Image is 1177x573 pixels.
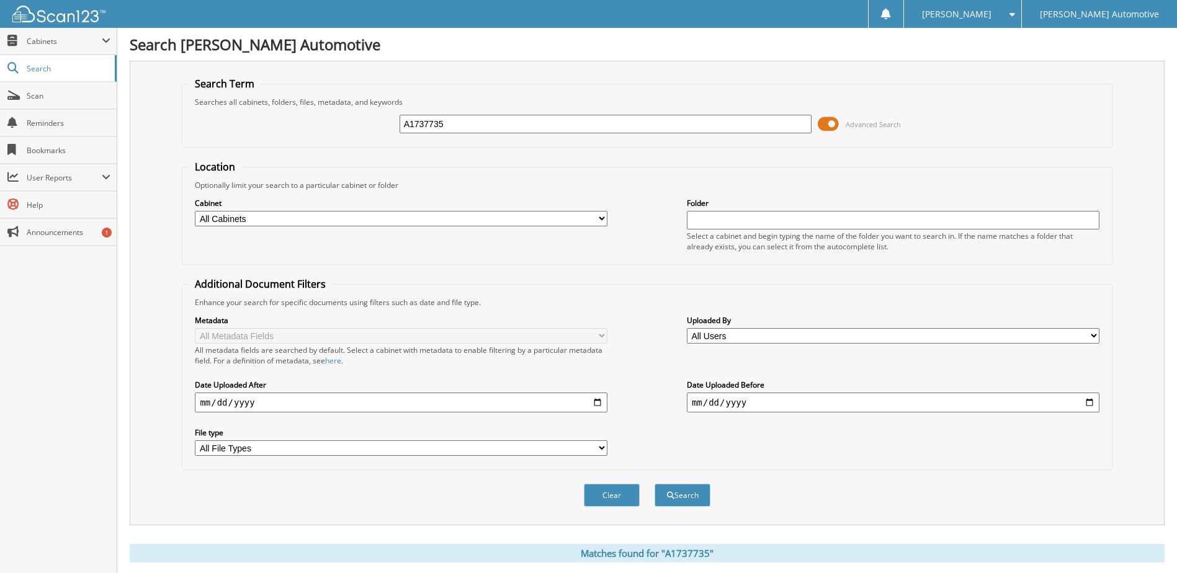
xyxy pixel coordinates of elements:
[195,393,607,412] input: start
[189,297,1105,308] div: Enhance your search for specific documents using filters such as date and file type.
[27,145,110,156] span: Bookmarks
[27,63,109,74] span: Search
[655,484,710,507] button: Search
[130,34,1165,55] h1: Search [PERSON_NAME] Automotive
[687,198,1099,208] label: Folder
[1040,11,1159,18] span: [PERSON_NAME] Automotive
[27,118,110,128] span: Reminders
[189,97,1105,107] div: Searches all cabinets, folders, files, metadata, and keywords
[12,6,105,22] img: scan123-logo-white.svg
[102,228,112,238] div: 1
[584,484,640,507] button: Clear
[687,315,1099,326] label: Uploaded By
[195,345,607,366] div: All metadata fields are searched by default. Select a cabinet with metadata to enable filtering b...
[189,77,261,91] legend: Search Term
[195,427,607,438] label: File type
[27,172,102,183] span: User Reports
[195,315,607,326] label: Metadata
[687,231,1099,252] div: Select a cabinet and begin typing the name of the folder you want to search in. If the name match...
[189,160,241,174] legend: Location
[189,277,332,291] legend: Additional Document Filters
[325,355,341,366] a: here
[130,544,1165,562] div: Matches found for "A1737735"
[195,198,607,208] label: Cabinet
[27,227,110,238] span: Announcements
[846,120,901,129] span: Advanced Search
[27,36,102,47] span: Cabinets
[27,200,110,210] span: Help
[922,11,991,18] span: [PERSON_NAME]
[687,393,1099,412] input: end
[27,91,110,101] span: Scan
[687,380,1099,390] label: Date Uploaded Before
[189,180,1105,190] div: Optionally limit your search to a particular cabinet or folder
[195,380,607,390] label: Date Uploaded After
